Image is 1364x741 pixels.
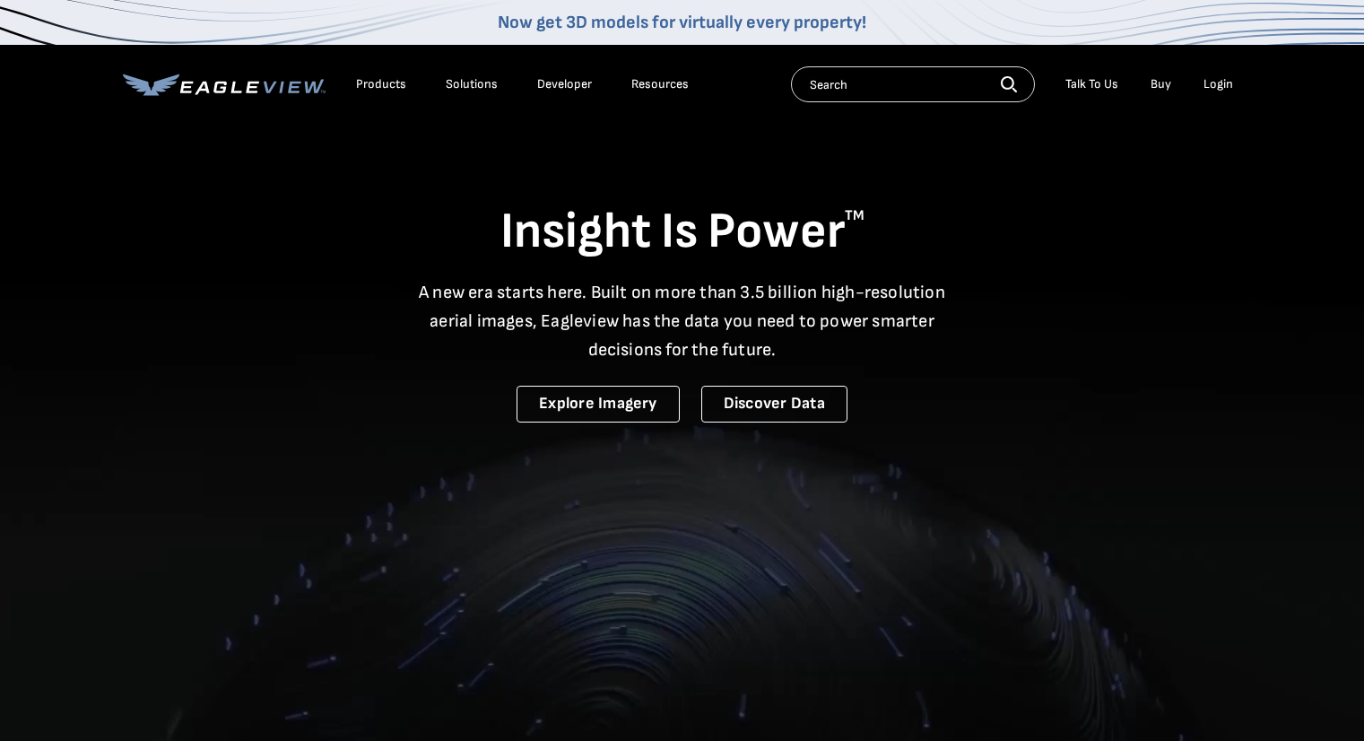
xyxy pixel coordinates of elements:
[517,386,680,423] a: Explore Imagery
[1151,76,1171,92] a: Buy
[701,386,847,423] a: Discover Data
[1065,76,1118,92] div: Talk To Us
[123,201,1242,264] h1: Insight Is Power
[791,66,1035,102] input: Search
[1203,76,1233,92] div: Login
[408,278,957,364] p: A new era starts here. Built on more than 3.5 billion high-resolution aerial images, Eagleview ha...
[845,207,864,224] sup: TM
[631,76,689,92] div: Resources
[498,12,866,33] a: Now get 3D models for virtually every property!
[446,76,498,92] div: Solutions
[537,76,592,92] a: Developer
[356,76,406,92] div: Products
